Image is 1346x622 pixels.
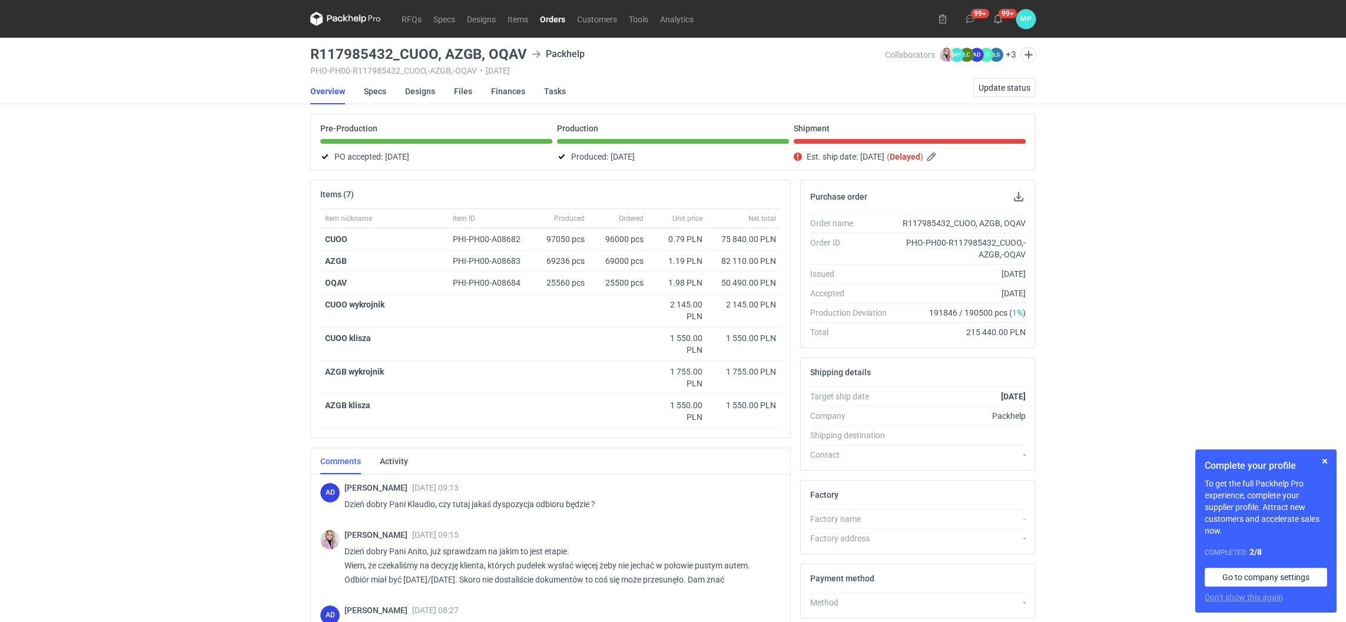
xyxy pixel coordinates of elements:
a: Customers [571,12,623,26]
h2: Shipping details [810,368,871,377]
h2: Items (7) [320,190,354,199]
div: 75 840.00 PLN [712,233,776,245]
a: Overview [310,78,345,104]
div: Completed: [1205,546,1327,558]
strong: [DATE] [1001,392,1026,401]
div: - [896,449,1026,461]
strong: CUOO wykrojnik [325,300,384,309]
div: - [896,513,1026,525]
div: Packhelp [532,47,585,61]
img: Klaudia Wiśniewska [320,530,340,550]
div: PHO-PH00-R117985432_CUOO,-AZGB,-OQAV [896,237,1026,260]
div: Issued [810,268,896,280]
strong: 2 / 8 [1249,547,1262,557]
div: Anita Dolczewska [320,483,340,502]
a: OQAV [325,278,347,287]
button: Update status [973,78,1036,97]
h3: R117985432_CUOO, AZGB, OQAV [310,47,527,61]
div: 82 110.00 PLN [712,255,776,267]
div: [DATE] [896,287,1026,299]
span: [DATE] [385,150,409,164]
div: 215 440.00 PLN [896,326,1026,338]
figcaption: ŁS [989,48,1003,62]
div: - [896,532,1026,544]
button: Edit collaborators [1021,47,1036,62]
a: Finances [491,78,525,104]
div: 2 145.00 PLN [653,299,702,322]
div: 25560 pcs [536,272,589,294]
a: Specs [364,78,386,104]
div: Factory address [810,532,896,544]
span: Unit price [672,214,702,223]
h1: Complete your profile [1205,459,1327,473]
div: [DATE] [896,268,1026,280]
div: 1 550.00 PLN [653,399,702,423]
span: Collaborators [885,50,935,59]
a: Analytics [654,12,699,26]
div: Accepted [810,287,896,299]
figcaption: AD [320,483,340,502]
a: Specs [427,12,461,26]
a: CUOO [325,234,347,244]
figcaption: AD [970,48,984,62]
p: Shipment [794,124,830,133]
strong: AZGB wykrojnik [325,367,384,376]
h2: Purchase order [810,192,867,201]
button: Skip for now [1318,454,1332,468]
span: Item nickname [325,214,372,223]
svg: Packhelp Pro [310,12,381,26]
p: Dzień dobry Pani Klaudio, czy tutaj jakaś dyspozycja odbioru będzie ? [344,497,771,511]
span: [DATE] 08:27 [412,606,459,615]
strong: CUOO klisza [325,333,371,343]
a: AZGB [325,256,347,266]
a: Tasks [544,78,566,104]
span: [DATE] 09:15 [412,530,459,540]
div: 50 490.00 PLN [712,277,776,289]
div: Company [810,410,896,422]
a: Comments [320,448,361,474]
span: Produced [554,214,585,223]
div: 96000 pcs [589,229,648,250]
a: Files [454,78,472,104]
p: Dzień dobry Pani Anito, już sprawdzam na jakim to jest etapie. Wiem, że czekaliśmy na decyzję kli... [344,544,771,587]
div: 1 755.00 PLN [712,366,776,378]
span: [PERSON_NAME] [344,606,412,615]
div: 2 145.00 PLN [712,299,776,310]
button: 99+ [989,9,1007,28]
div: 25500 pcs [589,272,648,294]
div: Contact [810,449,896,461]
figcaption: ŁD [979,48,993,62]
button: 99+ [961,9,980,28]
button: +3 [1006,49,1016,60]
strong: AZGB klisza [325,401,370,410]
p: Pre-Production [320,124,377,133]
h2: Factory [810,490,838,499]
a: Designs [461,12,502,26]
a: Go to company settings [1205,568,1327,587]
div: 1 550.00 PLN [712,399,776,411]
em: ( [887,152,890,161]
button: Don’t show this again [1205,591,1283,603]
p: To get the full Packhelp Pro experience, complete your supplier profile. Attract new customers an... [1205,478,1327,537]
div: 0.79 PLN [653,233,702,245]
div: Produced: [557,150,789,164]
div: PHO-PH00-R117985432_CUOO,-AZGB,-OQAV [DATE] [310,66,885,75]
span: [DATE] 09:13 [412,483,459,492]
div: PHI-PH00-A08684 [453,277,532,289]
div: Martyna Paroń [1016,9,1036,29]
div: - [896,597,1026,608]
figcaption: MP [1016,9,1036,29]
span: Net total [748,214,776,223]
a: Orders [534,12,571,26]
div: 69236 pcs [536,250,589,272]
div: Order name [810,217,896,229]
div: 69000 pcs [589,250,648,272]
div: 1 550.00 PLN [653,332,702,356]
figcaption: MP [950,48,964,62]
div: 1 550.00 PLN [712,332,776,344]
div: Order ID [810,237,896,260]
div: Production Deviation [810,307,896,319]
div: Est. ship date: [794,150,1026,164]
